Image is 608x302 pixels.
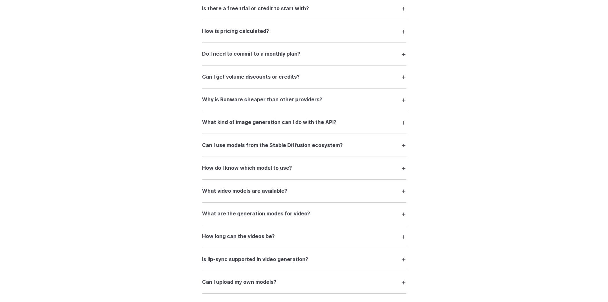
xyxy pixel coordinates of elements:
summary: How is pricing calculated? [202,25,406,37]
summary: Can I get volume discounts or credits? [202,71,406,83]
summary: Can I upload my own models? [202,276,406,288]
h3: How do I know which model to use? [202,164,292,172]
summary: What video models are available? [202,185,406,197]
h3: How long can the videos be? [202,232,275,241]
h3: What are the generation modes for video? [202,210,310,218]
summary: Is lip-sync supported in video generation? [202,253,406,265]
h3: Is there a free trial or credit to start with? [202,4,309,13]
summary: Do I need to commit to a monthly plan? [202,48,406,60]
summary: Why is Runware cheaper than other providers? [202,94,406,106]
h3: What video models are available? [202,187,287,195]
h3: Can I use models from the Stable Diffusion ecosystem? [202,141,343,150]
h3: Is lip-sync supported in video generation? [202,255,308,264]
summary: What kind of image generation can I do with the API? [202,116,406,128]
summary: What are the generation modes for video? [202,208,406,220]
h3: How is pricing calculated? [202,27,269,35]
h3: Why is Runware cheaper than other providers? [202,96,322,104]
summary: How long can the videos be? [202,230,406,243]
h3: Do I need to commit to a monthly plan? [202,50,300,58]
summary: How do I know which model to use? [202,162,406,174]
h3: What kind of image generation can I do with the API? [202,118,336,127]
summary: Is there a free trial or credit to start with? [202,2,406,14]
h3: Can I upload my own models? [202,278,276,286]
summary: Can I use models from the Stable Diffusion ecosystem? [202,139,406,151]
h3: Can I get volume discounts or credits? [202,73,300,81]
